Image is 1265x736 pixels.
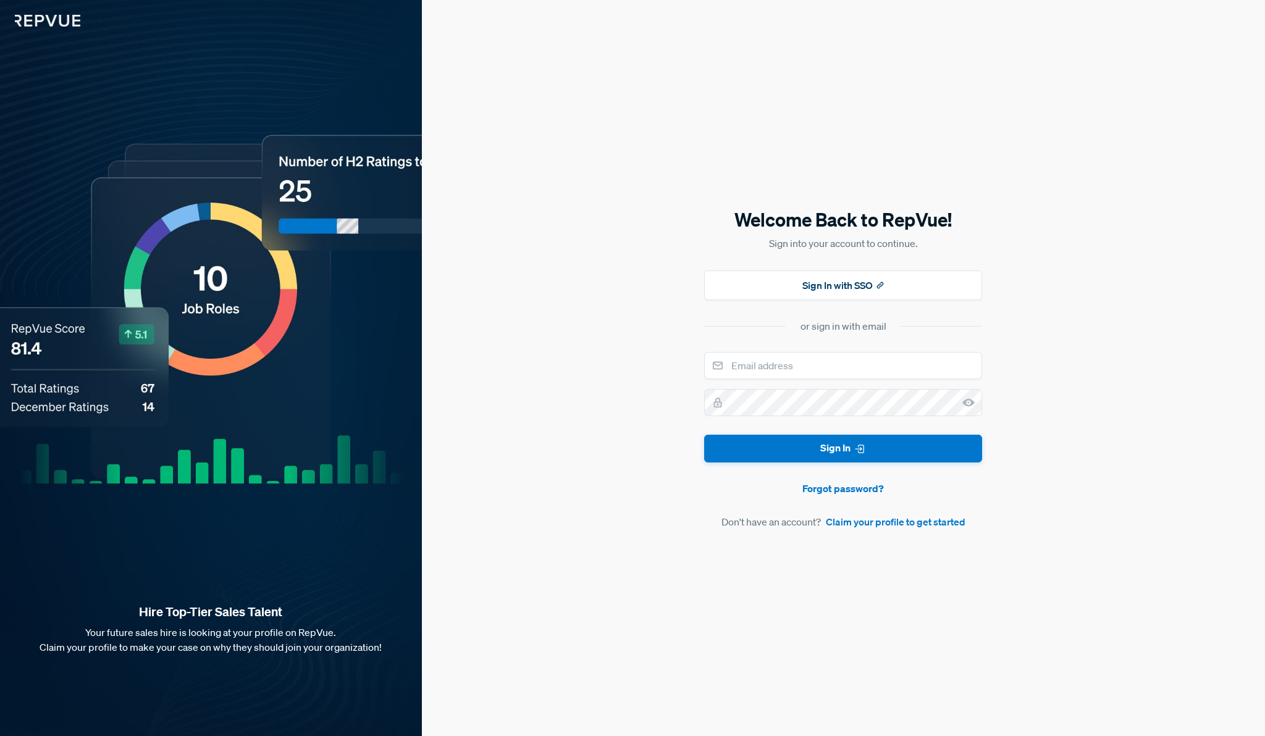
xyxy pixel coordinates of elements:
[704,236,982,251] p: Sign into your account to continue.
[704,481,982,496] a: Forgot password?
[704,207,982,233] h5: Welcome Back to RepVue!
[20,625,402,654] p: Your future sales hire is looking at your profile on RepVue. Claim your profile to make your case...
[704,352,982,379] input: Email address
[801,319,886,333] div: or sign in with email
[704,270,982,300] button: Sign In with SSO
[826,514,965,529] a: Claim your profile to get started
[704,514,982,529] article: Don't have an account?
[20,604,402,620] strong: Hire Top-Tier Sales Talent
[704,435,982,462] button: Sign In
